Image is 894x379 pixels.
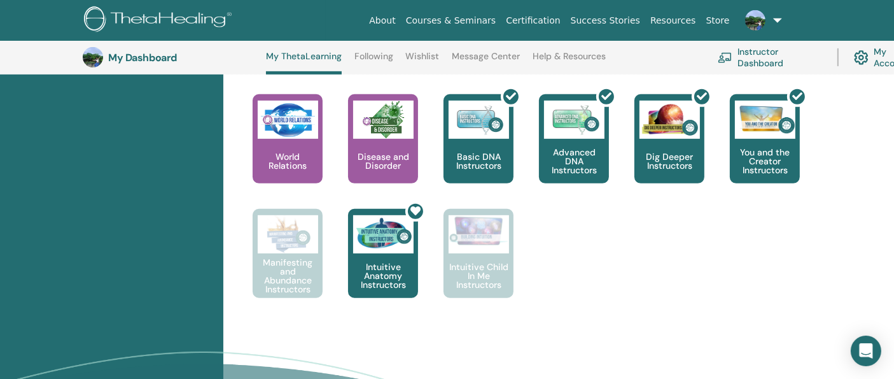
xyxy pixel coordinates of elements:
img: Intuitive Child In Me Instructors [449,215,509,247]
p: Advanced DNA Instructors [539,148,609,175]
p: Intuitive Anatomy Instructors [348,262,418,289]
a: Disease and Disorder Disease and Disorder [348,94,418,209]
a: You and the Creator Instructors You and the Creator Instructors [730,94,800,209]
img: logo.png [84,6,236,35]
img: default.jpg [745,10,765,31]
h3: My Dashboard [108,52,235,64]
a: Wishlist [406,51,440,71]
a: Intuitive Anatomy Instructors Intuitive Anatomy Instructors [348,209,418,324]
p: Basic DNA Instructors [444,152,513,170]
p: World Relations [253,152,323,170]
img: World Relations [258,101,318,139]
a: Manifesting and Abundance Instructors Manifesting and Abundance Instructors [253,209,323,324]
img: Advanced DNA Instructors [544,101,604,139]
a: About [364,9,400,32]
img: Manifesting and Abundance Instructors [258,215,318,254]
img: Disease and Disorder [353,101,414,139]
a: Store [701,9,735,32]
img: Basic DNA Instructors [449,101,509,139]
a: Advanced DNA Instructors Advanced DNA Instructors [539,94,609,209]
p: Disease and Disorder [348,152,418,170]
div: Open Intercom Messenger [851,336,881,366]
p: Manifesting and Abundance Instructors [253,258,323,294]
a: Certification [501,9,565,32]
a: Help & Resources [533,51,606,71]
img: You and the Creator Instructors [735,101,795,139]
a: Intuitive Child In Me Instructors Intuitive Child In Me Instructors [444,209,513,324]
p: Dig Deeper Instructors [634,152,704,170]
img: cog.svg [854,47,869,68]
a: World Relations World Relations [253,94,323,209]
a: Courses & Seminars [401,9,501,32]
a: Dig Deeper Instructors Dig Deeper Instructors [634,94,704,209]
a: Success Stories [566,9,645,32]
a: Message Center [452,51,520,71]
p: You and the Creator Instructors [730,148,800,175]
img: chalkboard-teacher.svg [718,52,732,63]
a: Instructor Dashboard [718,43,822,71]
a: My ThetaLearning [266,51,342,75]
img: Dig Deeper Instructors [639,101,700,139]
a: Following [354,51,393,71]
a: Resources [645,9,701,32]
a: Basic DNA Instructors Basic DNA Instructors [444,94,513,209]
img: Intuitive Anatomy Instructors [353,215,414,254]
p: Intuitive Child In Me Instructors [444,262,513,289]
img: default.jpg [83,47,103,68]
